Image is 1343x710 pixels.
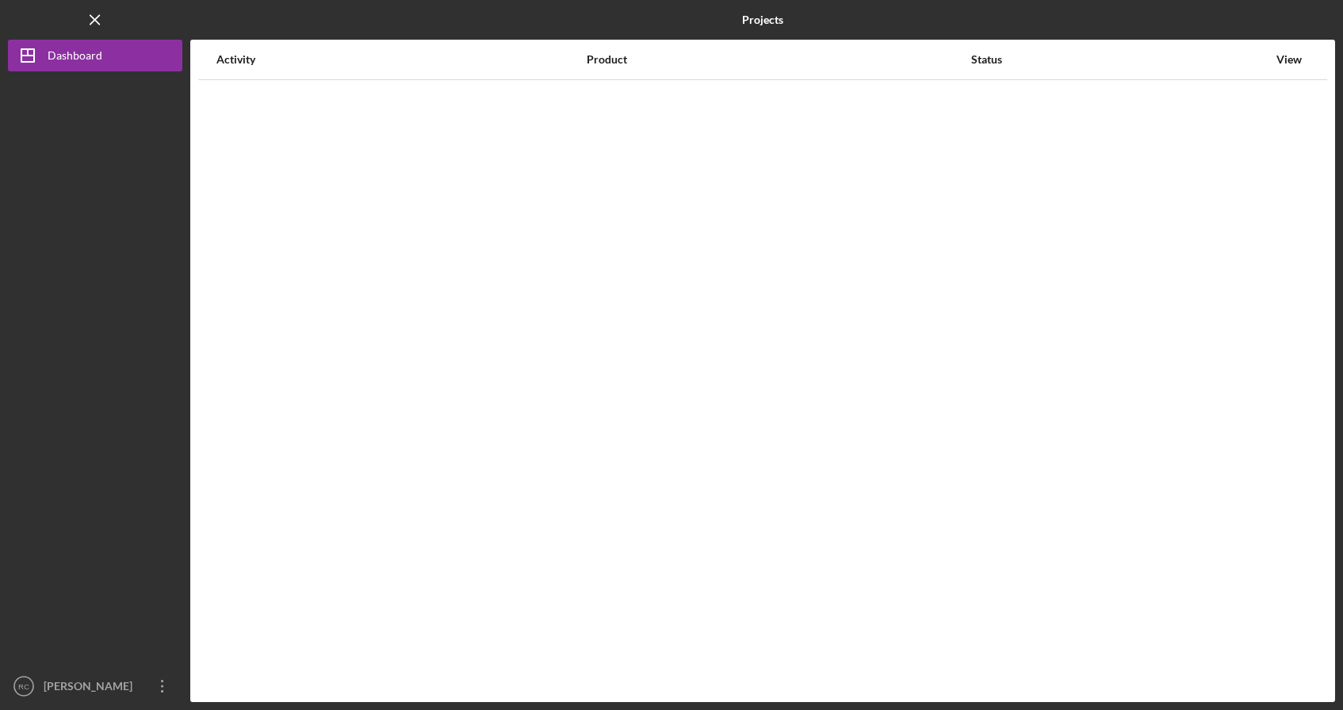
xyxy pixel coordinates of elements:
div: Status [971,53,1268,66]
div: Activity [216,53,585,66]
div: [PERSON_NAME] [40,670,143,706]
button: Dashboard [8,40,182,71]
div: View [1269,53,1309,66]
div: Dashboard [48,40,102,75]
div: Product [587,53,970,66]
text: RC [18,682,29,691]
button: RC[PERSON_NAME] [8,670,182,702]
b: Projects [742,13,783,26]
